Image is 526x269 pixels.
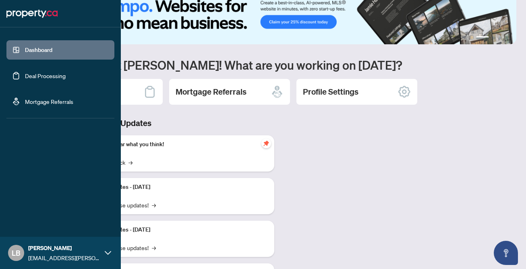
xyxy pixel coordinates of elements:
button: 4 [505,36,508,39]
button: 1 [476,36,489,39]
button: 2 [492,36,495,39]
p: Platform Updates - [DATE] [85,226,268,234]
h3: Brokerage & Industry Updates [42,118,274,129]
button: Open asap [494,241,518,265]
span: pushpin [261,139,271,148]
p: Platform Updates - [DATE] [85,183,268,192]
h2: Profile Settings [303,86,358,97]
a: Deal Processing [25,72,66,79]
a: Mortgage Referrals [25,98,73,105]
h1: Welcome back [PERSON_NAME]! What are you working on [DATE]? [42,57,516,72]
a: Dashboard [25,46,52,54]
span: LB [12,247,21,259]
img: logo [6,7,58,20]
span: → [152,201,156,209]
span: → [128,158,133,167]
span: [EMAIL_ADDRESS][PERSON_NAME][DOMAIN_NAME] [28,253,101,262]
h2: Mortgage Referrals [176,86,246,97]
p: We want to hear what you think! [85,140,268,149]
span: → [152,243,156,252]
span: [PERSON_NAME] [28,244,101,252]
button: 3 [499,36,502,39]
